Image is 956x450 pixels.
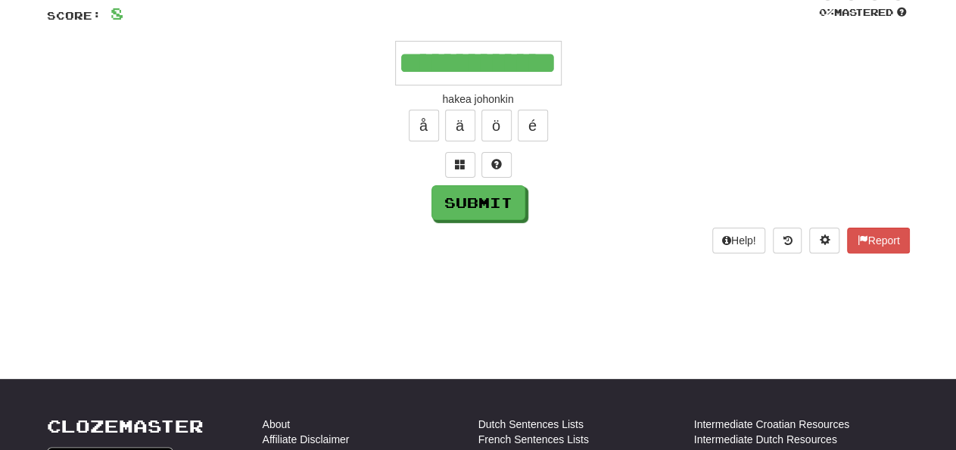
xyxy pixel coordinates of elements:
span: 0 % [819,6,834,18]
a: Intermediate Croatian Resources [694,417,849,432]
a: Clozemaster [47,417,204,436]
span: Score: [47,9,101,22]
a: Intermediate Dutch Resources [694,432,837,447]
button: Single letter hint - you only get 1 per sentence and score half the points! alt+h [481,152,512,178]
a: About [263,417,291,432]
button: é [518,110,548,141]
a: Affiliate Disclaimer [263,432,350,447]
button: Report [847,228,909,253]
button: ö [481,110,512,141]
div: hakea johonkin [47,92,910,107]
button: å [409,110,439,141]
div: Mastered [816,6,910,20]
button: Switch sentence to multiple choice alt+p [445,152,475,178]
span: 8 [111,4,123,23]
button: Round history (alt+y) [773,228,802,253]
a: French Sentences Lists [478,432,589,447]
button: ä [445,110,475,141]
a: Dutch Sentences Lists [478,417,584,432]
button: Help! [712,228,766,253]
button: Submit [431,185,525,220]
